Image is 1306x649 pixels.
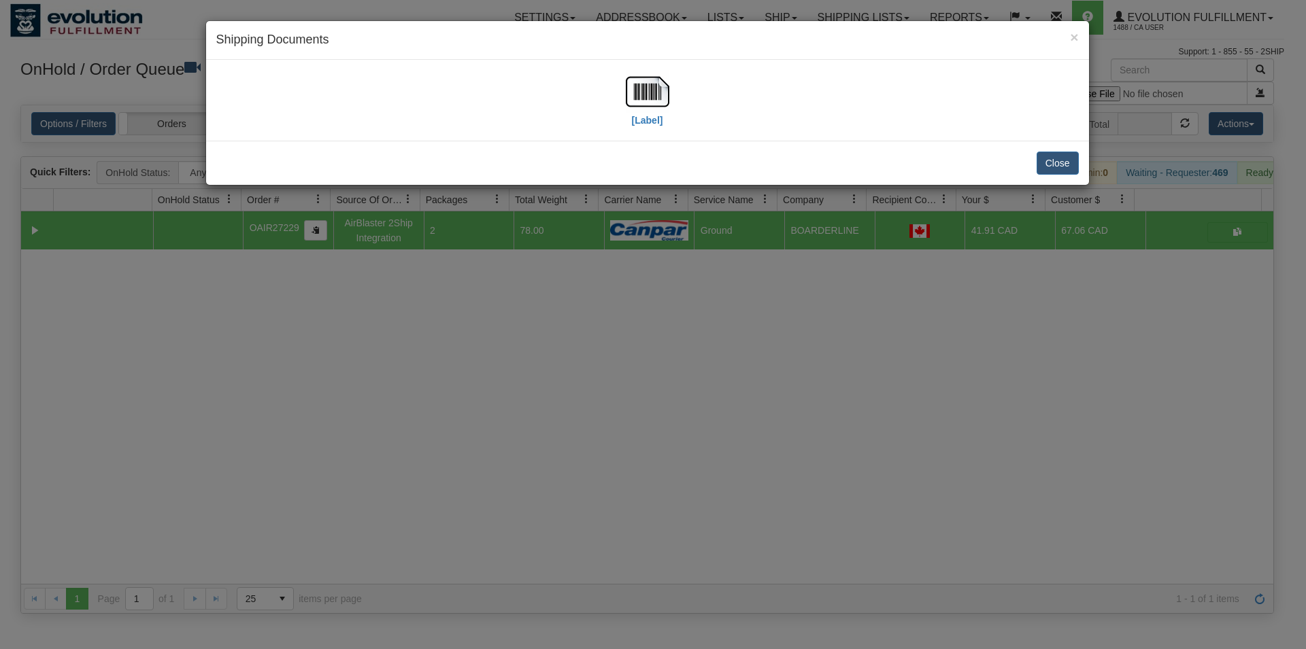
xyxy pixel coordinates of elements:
[632,113,663,127] label: [Label]
[1037,152,1079,175] button: Close
[1070,29,1078,45] span: ×
[626,70,669,113] img: barcode.jpg
[626,85,669,125] a: [Label]
[1070,30,1078,44] button: Close
[216,31,1079,49] h4: Shipping Documents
